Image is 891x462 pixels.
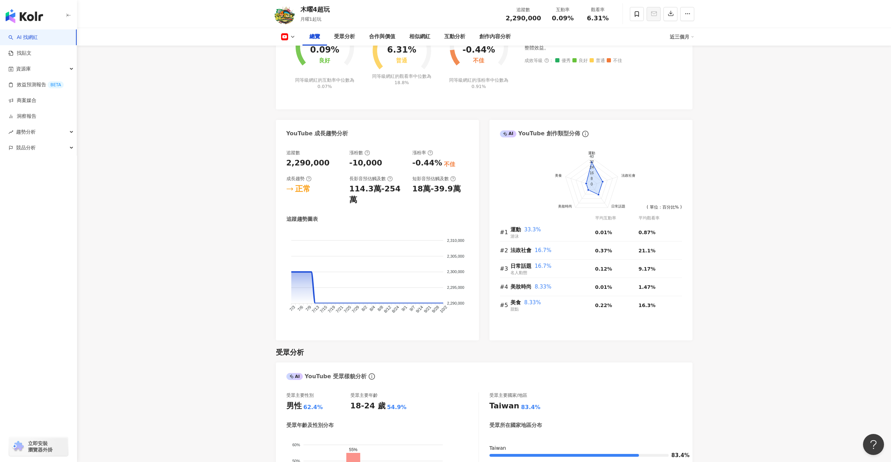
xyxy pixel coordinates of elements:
div: Taiwan [489,401,519,412]
span: 法政社會 [510,247,531,253]
tspan: 7/15 [319,305,328,314]
span: 16.7% [535,263,551,269]
span: 8.33% [524,299,541,306]
tspan: 7/25 [343,305,352,314]
a: 商案媒合 [8,97,36,104]
a: searchAI 找網紅 [8,34,38,41]
div: 平均互動率 [595,215,639,222]
div: 受眾分析 [334,33,355,41]
div: #3 [500,264,510,273]
div: 受眾所在國家地區分布 [489,422,542,429]
a: 效益預測報告BETA [8,81,64,88]
span: 0.07% [318,84,332,89]
div: -0.44% [462,45,495,55]
span: 33.3% [524,226,541,233]
span: 0.87% [639,230,656,235]
div: AI [286,373,303,380]
span: 0.01% [595,230,612,235]
div: 6.31% [387,45,416,55]
tspan: 7/29 [351,305,360,314]
tspan: 8/8 [376,305,384,312]
span: 美妝時尚 [510,284,531,290]
span: 甜點 [510,307,519,312]
div: 正常 [295,184,311,195]
a: 找貼文 [8,50,32,57]
span: 9.17% [639,266,656,272]
tspan: 7/19 [327,305,336,314]
text: 16 [589,171,593,175]
tspan: 7/9 [304,305,312,312]
text: 24 [589,165,593,169]
span: rise [8,130,13,135]
tspan: 7/3 [288,305,296,312]
span: 21.1% [639,248,656,253]
div: -10,000 [349,158,382,169]
span: 16.3% [639,303,656,308]
tspan: 2,290,000 [447,301,464,306]
span: 16.7% [535,247,551,253]
div: 互動分析 [444,33,465,41]
div: 追蹤趨勢圖表 [286,216,318,223]
tspan: 2,295,000 [447,286,464,290]
span: 競品分析 [16,140,36,156]
span: 83.4% [671,453,682,458]
div: 不佳 [473,57,484,64]
text: 40 [589,154,593,158]
span: info-circle [368,372,376,381]
img: KOL Avatar [274,4,295,25]
div: 漲粉率 [412,150,433,156]
div: 成效等級 ： [524,58,682,63]
tspan: 2,300,000 [447,270,464,274]
span: 0.91% [472,84,486,89]
div: 合作與價值 [369,33,395,41]
div: #4 [500,283,510,291]
span: 1.47% [639,284,656,290]
div: 18-24 歲 [350,401,385,412]
div: AI [500,130,517,137]
tspan: 9/21 [423,305,432,314]
text: 運動 [588,151,595,155]
div: 受眾主要國家/地區 [489,392,527,399]
span: 資源庫 [16,61,31,77]
div: 長影音預估觸及數 [349,176,393,182]
div: 受眾主要年齡 [350,392,378,399]
span: 月曜1起玩 [300,16,321,22]
div: 114.3萬-254萬 [349,184,405,205]
tspan: 8/2 [360,305,368,312]
img: logo [6,9,43,23]
tspan: 2,310,000 [447,238,464,243]
span: 0.37% [595,248,612,253]
div: 短影音預估觸及數 [412,176,456,182]
span: 名人動態 [510,270,527,275]
tspan: 7/21 [335,305,344,314]
div: 平均觀看率 [639,215,682,222]
span: 0.22% [595,303,612,308]
span: 8.33% [535,284,551,290]
div: 同等級網紅的漲粉率中位數為 [448,77,509,90]
div: 受眾年齡及性別分布 [286,422,334,429]
div: 近三個月 [670,31,694,42]
text: 美食 [555,174,562,177]
tspan: 10/2 [439,305,448,314]
div: 男性 [286,401,302,412]
span: 日常話題 [510,263,531,269]
span: 立即安裝 瀏覽器外掛 [28,440,53,453]
text: 美妝時尚 [558,204,572,208]
span: 2,290,000 [506,14,541,22]
div: #1 [500,228,510,237]
div: #5 [500,301,510,310]
div: YouTube 成長趨勢分析 [286,130,348,137]
span: 6.31% [587,15,608,22]
span: 優秀 [555,58,571,63]
div: YouTube 創作類型分佈 [500,130,580,137]
div: YouTube 受眾樣貌分析 [286,373,367,380]
div: 不佳 [444,161,455,168]
div: 良好 [319,57,330,64]
iframe: Help Scout Beacon - Open [863,434,884,455]
div: 54.9% [387,403,407,411]
span: 不佳 [607,58,622,63]
div: 2,290,000 [286,158,330,169]
text: 0 [590,182,592,186]
text: 8 [590,176,592,180]
tspan: 2,305,000 [447,254,464,258]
